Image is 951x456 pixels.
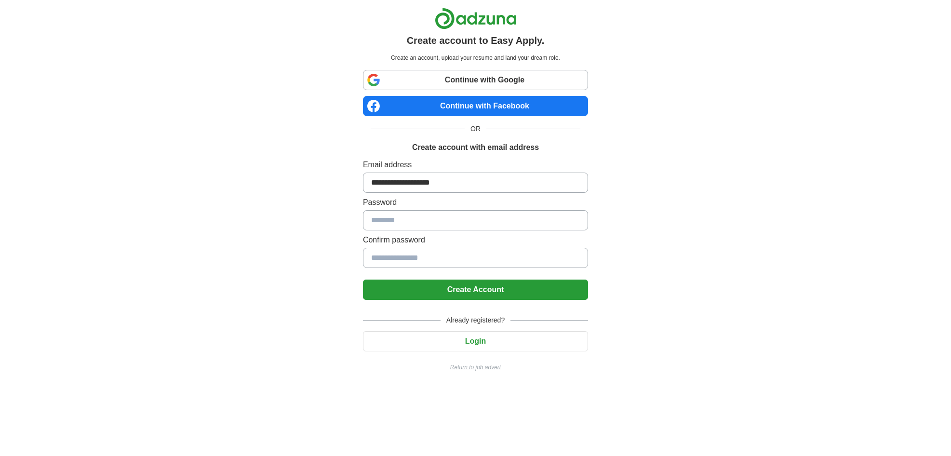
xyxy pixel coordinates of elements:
span: OR [465,124,486,134]
a: Continue with Google [363,70,588,90]
label: Email address [363,159,588,171]
h1: Create account with email address [412,142,539,153]
a: Return to job advert [363,363,588,372]
label: Password [363,197,588,208]
img: Adzuna logo [435,8,517,29]
h1: Create account to Easy Apply. [407,33,545,48]
button: Login [363,331,588,351]
button: Create Account [363,280,588,300]
p: Create an account, upload your resume and land your dream role. [365,54,586,62]
a: Login [363,337,588,345]
span: Already registered? [441,315,510,325]
a: Continue with Facebook [363,96,588,116]
label: Confirm password [363,234,588,246]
